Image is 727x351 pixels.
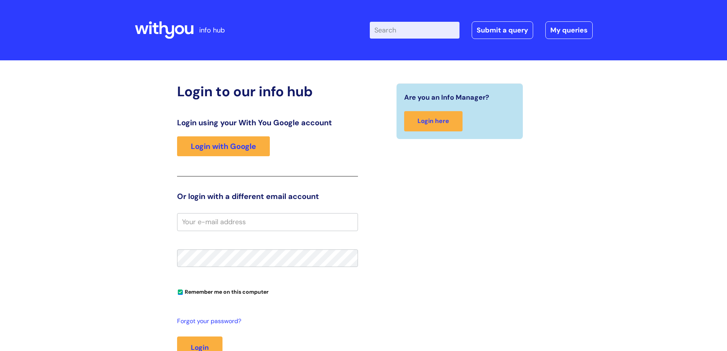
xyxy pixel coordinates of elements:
a: Login with Google [177,136,270,156]
input: Remember me on this computer [178,290,183,295]
input: Your e-mail address [177,213,358,231]
h3: Or login with a different email account [177,192,358,201]
div: You can uncheck this option if you're logging in from a shared device [177,285,358,298]
p: info hub [199,24,225,36]
a: My queries [545,21,593,39]
h2: Login to our info hub [177,83,358,100]
a: Login here [404,111,463,131]
label: Remember me on this computer [177,287,269,295]
h3: Login using your With You Google account [177,118,358,127]
input: Search [370,22,459,39]
a: Forgot your password? [177,316,354,327]
a: Submit a query [472,21,533,39]
span: Are you an Info Manager? [404,91,489,104]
